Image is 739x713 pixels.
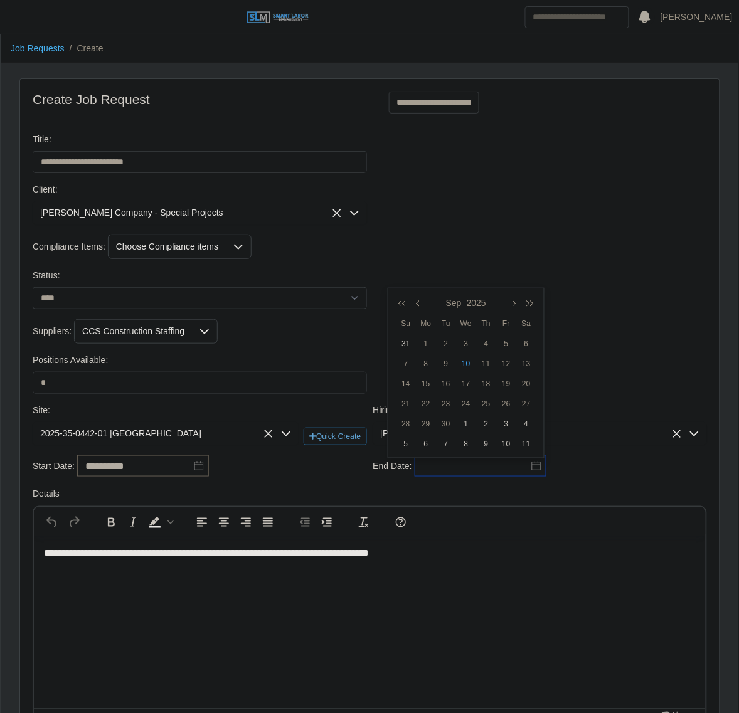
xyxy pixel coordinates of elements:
[33,201,342,224] span: Lee Company - Special Projects
[416,394,436,414] td: 2025-09-22
[436,358,456,369] div: 9
[456,394,476,414] td: 2025-09-24
[516,398,536,409] div: 27
[516,394,536,414] td: 2025-09-27
[456,334,476,354] td: 2025-09-03
[436,334,456,354] td: 2025-09-02
[416,434,436,454] td: 2025-10-06
[396,314,416,334] th: Su
[304,428,366,445] button: Quick Create
[416,374,436,394] td: 2025-09-15
[496,314,516,334] th: Fr
[516,354,536,374] td: 2025-09-13
[476,374,496,394] td: 2025-09-18
[516,378,536,389] div: 20
[396,354,416,374] td: 2025-09-07
[516,338,536,349] div: 6
[516,358,536,369] div: 13
[33,269,60,282] label: Status:
[416,338,436,349] div: 1
[516,314,536,334] th: Sa
[464,292,489,314] button: 2025
[122,514,144,531] button: Italic
[456,314,476,334] th: We
[436,374,456,394] td: 2025-09-16
[34,537,706,709] iframe: Rich Text Area
[476,378,496,389] div: 18
[353,514,375,531] button: Clear formatting
[456,418,476,430] div: 1
[416,358,436,369] div: 8
[396,338,416,349] div: 31
[496,398,516,409] div: 26
[436,418,456,430] div: 30
[476,358,496,369] div: 11
[436,438,456,450] div: 7
[396,378,416,389] div: 14
[476,434,496,454] td: 2025-10-09
[416,398,436,409] div: 22
[373,422,683,445] span: Shane Eby
[496,434,516,454] td: 2025-10-10
[63,514,85,531] button: Redo
[516,434,536,454] td: 2025-10-11
[396,398,416,409] div: 21
[316,514,338,531] button: Increase indent
[109,235,226,258] div: Choose Compliance items
[476,314,496,334] th: Th
[516,414,536,434] td: 2025-10-04
[436,378,456,389] div: 16
[516,374,536,394] td: 2025-09-20
[235,514,257,531] button: Align right
[476,338,496,349] div: 4
[496,354,516,374] td: 2025-09-12
[436,314,456,334] th: Tu
[257,514,279,531] button: Justify
[436,394,456,414] td: 2025-09-23
[456,338,476,349] div: 3
[525,6,629,28] input: Search
[33,488,60,501] label: Details
[496,374,516,394] td: 2025-09-19
[11,43,65,53] a: Job Requests
[476,414,496,434] td: 2025-10-02
[436,398,456,409] div: 23
[496,438,516,450] div: 10
[436,354,456,374] td: 2025-09-09
[496,338,516,349] div: 5
[396,334,416,354] td: 2025-08-31
[476,354,496,374] td: 2025-09-11
[661,11,733,24] a: [PERSON_NAME]
[496,394,516,414] td: 2025-09-26
[65,42,104,55] li: Create
[373,404,436,417] label: Hiring Manager:
[33,404,50,417] label: Site:
[41,514,63,531] button: Undo
[496,334,516,354] td: 2025-09-05
[476,394,496,414] td: 2025-09-25
[456,434,476,454] td: 2025-10-08
[456,414,476,434] td: 2025-10-01
[396,358,416,369] div: 7
[100,514,122,531] button: Bold
[396,418,416,430] div: 28
[496,418,516,430] div: 3
[436,434,456,454] td: 2025-10-07
[416,354,436,374] td: 2025-09-08
[33,460,75,473] label: Start Date:
[456,354,476,374] td: 2025-09-10
[33,422,274,445] span: 2025-35-0442-01 Morgan County Rural Park
[436,338,456,349] div: 2
[476,438,496,450] div: 9
[476,398,496,409] div: 25
[213,514,235,531] button: Align center
[456,358,476,369] div: 10
[33,240,105,253] label: Compliance Items:
[416,314,436,334] th: Mo
[456,378,476,389] div: 17
[396,414,416,434] td: 2025-09-28
[416,414,436,434] td: 2025-09-29
[476,418,496,430] div: 2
